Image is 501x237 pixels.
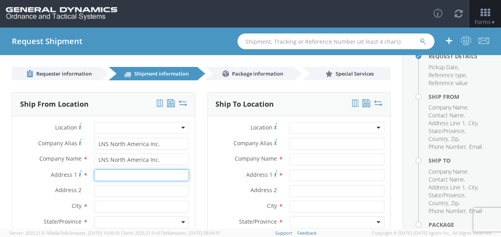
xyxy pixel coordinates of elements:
[55,186,82,194] span: Address 2
[232,70,283,77] span: Package information
[451,199,460,207] li: Zip
[429,111,465,119] li: Contact Name
[275,230,292,236] a: Support
[429,79,468,87] li: Reference value
[429,53,489,59] h4: Request Details
[121,230,220,236] span: Client: 2025.21.0-c073d8a
[429,168,469,176] li: Company Name
[51,171,77,178] span: Address 1
[468,183,479,191] li: City
[44,218,82,225] span: State/Province
[267,202,277,209] span: City
[429,143,467,151] li: Phone Number
[469,143,482,151] li: Email
[429,176,465,183] li: Contact Name
[250,124,273,131] span: Location
[36,70,92,77] span: Requester information
[250,186,277,194] span: Address 2
[9,230,120,236] span: Server: 2025.21.0-769a9a7b8c3
[336,70,374,77] span: Special Services
[451,135,460,143] li: Zip
[39,155,82,162] span: Company Name
[468,119,479,127] li: City
[469,207,482,215] li: Email
[429,119,466,127] li: Address Line 1
[55,124,77,131] span: Location
[429,157,489,163] h4: Ship To
[491,19,495,26] span: ▼
[239,218,277,225] span: State/Province
[238,33,434,49] input: Shipment, Tracking or Reference Number (at least 4 chars)
[235,155,277,162] span: Company Name
[205,67,294,80] a: Package information
[72,230,120,236] span: master, [DATE] 10:09:35
[297,230,317,236] a: Feedback
[429,104,469,111] li: Company Name
[302,67,391,80] a: Special Services
[475,18,495,26] span: Forms
[6,7,117,20] img: gd-ots-0c3321f2eb4c994f95cb.png
[429,135,449,143] li: Country
[134,70,189,77] span: Shipment information
[12,67,101,80] a: Requester information
[429,222,489,234] h4: Package Information
[172,230,220,236] span: master, [DATE] 08:04:37
[72,202,82,209] span: City
[20,100,89,108] h3: Ship From Location
[429,191,466,199] li: State/Province
[215,100,274,108] h3: Ship To Location
[234,139,273,147] span: Company Alias
[429,183,466,191] li: Address Line 1
[429,199,449,207] li: Country
[429,94,489,100] h4: Ship From
[109,67,198,80] a: Shipment information
[429,63,459,71] li: Pickup Date
[429,127,466,135] li: State/Province
[12,37,82,46] h4: Request Shipment
[246,171,273,178] span: Address 1
[429,207,467,215] li: Phone Number
[38,139,77,147] span: Company Alias
[372,230,492,236] span: Copyright © [DATE]-[DATE] Agistix Inc., All Rights Reserved
[429,71,467,79] li: Reference type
